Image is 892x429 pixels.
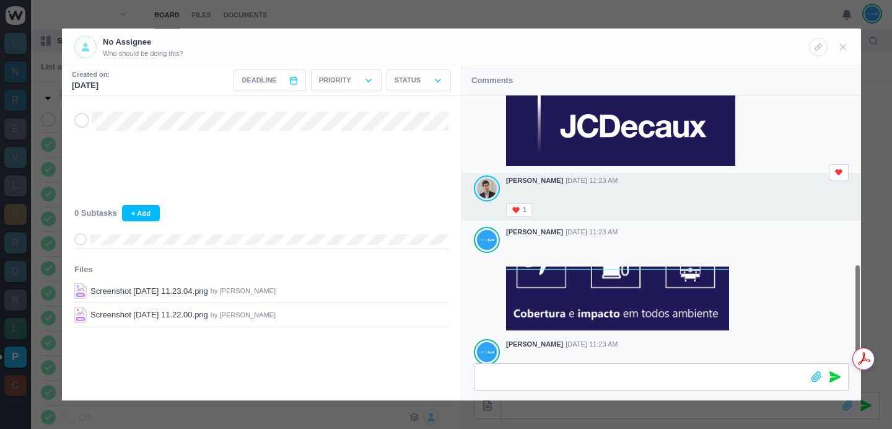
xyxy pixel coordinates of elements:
[72,69,110,80] small: Created on:
[72,79,110,92] p: [DATE]
[103,48,183,59] span: Who should be doing this?
[395,75,421,86] p: Status
[319,75,351,86] p: Priority
[242,75,276,86] span: Deadline
[103,36,183,48] p: No Assignee
[471,74,513,87] p: Comments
